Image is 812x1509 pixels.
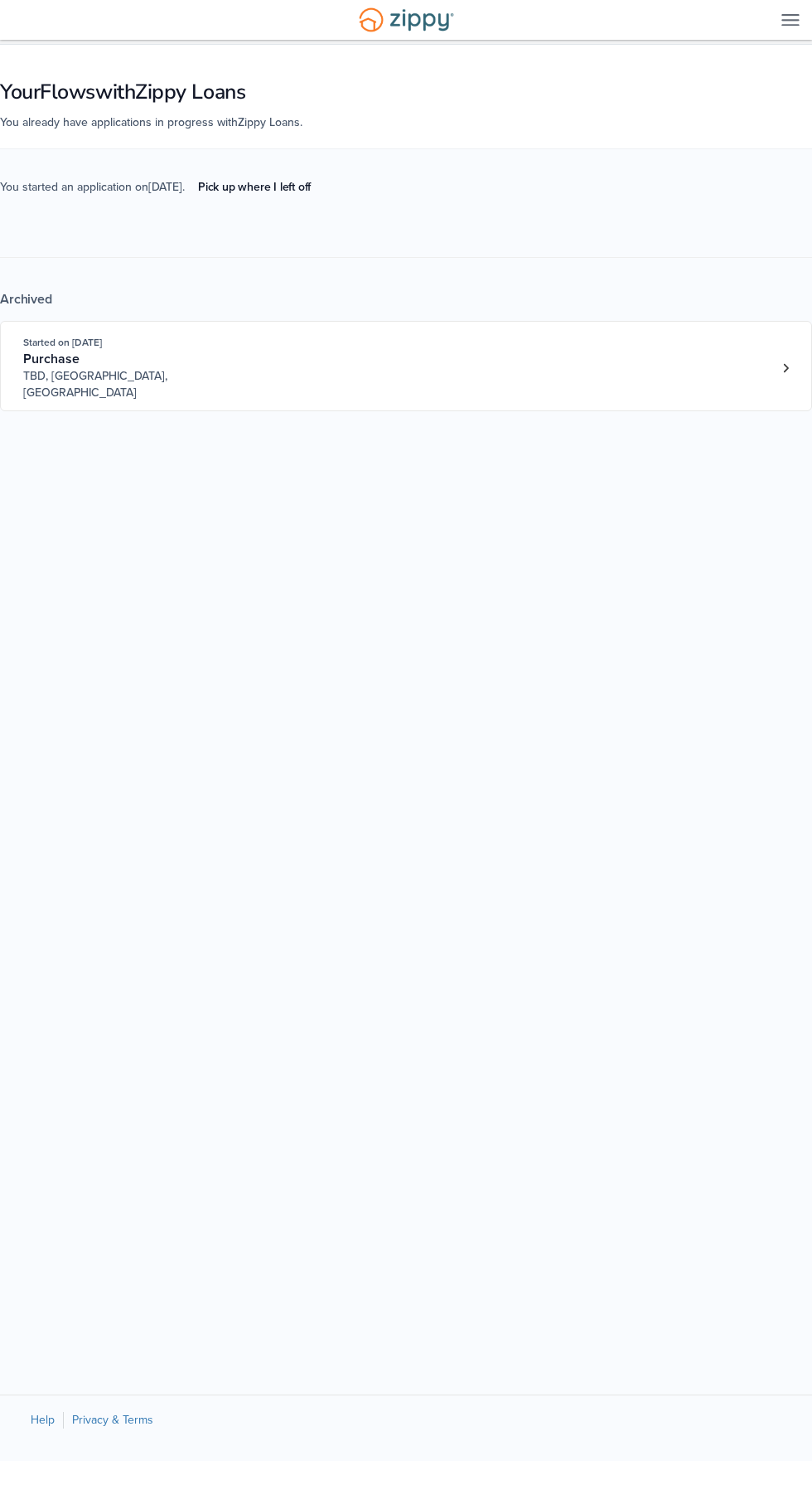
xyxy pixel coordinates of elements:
[781,13,800,26] img: Mobile Dropdown Menu
[773,356,798,381] a: Loan number 4173180
[72,1413,153,1427] a: Privacy & Terms
[31,1413,55,1427] a: Help
[23,337,102,348] span: Started on [DATE]
[23,368,236,401] span: TBD, [GEOGRAPHIC_DATA], [GEOGRAPHIC_DATA]
[23,351,80,367] span: Purchase
[185,173,324,201] a: Pick up where I left off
